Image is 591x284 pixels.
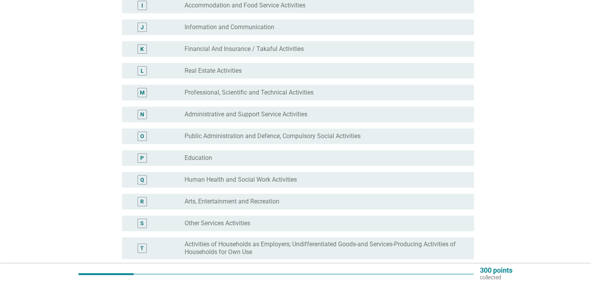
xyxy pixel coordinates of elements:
[185,176,297,184] label: Human Health and Social Work Activities
[141,67,144,75] div: L
[185,219,250,227] label: Other Services Activities
[140,110,144,119] div: N
[185,198,279,205] label: Arts, Entertainment and Recreation
[185,23,274,31] label: Information and Communication
[185,240,461,256] label: Activities of Households as Employers; Undifferentiated Goods-and Services-Producing Activities o...
[480,267,513,274] p: 300 points
[185,154,212,162] label: Education
[185,110,307,118] label: Administrative and Support Service Activities
[140,244,144,252] div: T
[185,89,314,96] label: Professional, Scientific and Technical Activities
[185,2,305,9] label: Accommodation and Food Service Activities
[140,89,145,97] div: M
[185,132,361,140] label: Public Administration and Defence, Compulsory Social Activities
[140,132,144,140] div: O
[141,23,144,32] div: J
[140,154,144,162] div: P
[185,67,242,75] label: Real Estate Activities
[140,198,144,206] div: R
[141,2,143,10] div: I
[185,45,304,53] label: Financial And Insurance / Takaful Activities
[480,274,513,281] p: collected
[140,176,144,184] div: Q
[140,219,144,228] div: S
[140,45,144,53] div: K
